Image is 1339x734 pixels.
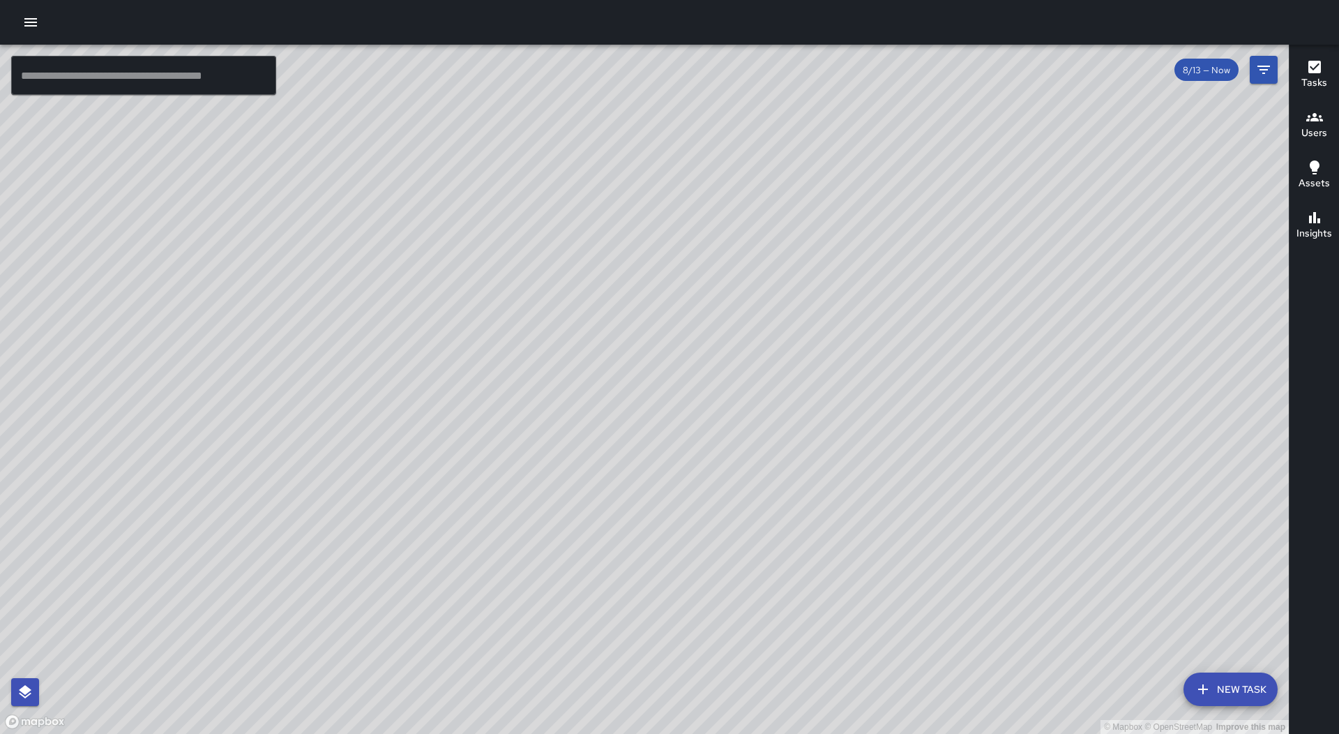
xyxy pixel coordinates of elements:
button: Filters [1250,56,1278,84]
span: 8/13 — Now [1174,64,1239,76]
button: Users [1289,100,1339,151]
button: New Task [1183,673,1278,706]
button: Tasks [1289,50,1339,100]
h6: Assets [1299,176,1330,191]
h6: Insights [1296,226,1332,241]
button: Insights [1289,201,1339,251]
h6: Users [1301,126,1327,141]
button: Assets [1289,151,1339,201]
h6: Tasks [1301,75,1327,91]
